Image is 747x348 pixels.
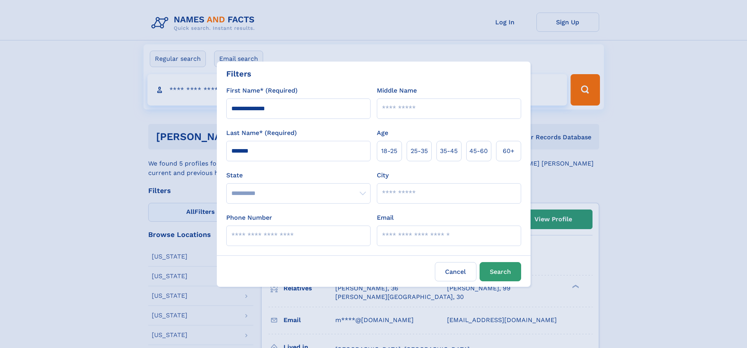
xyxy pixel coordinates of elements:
[226,128,297,138] label: Last Name* (Required)
[226,213,272,222] label: Phone Number
[226,171,371,180] label: State
[480,262,521,281] button: Search
[377,128,388,138] label: Age
[411,146,428,156] span: 25‑35
[377,213,394,222] label: Email
[503,146,514,156] span: 60+
[440,146,458,156] span: 35‑45
[377,86,417,95] label: Middle Name
[226,68,251,80] div: Filters
[469,146,488,156] span: 45‑60
[381,146,397,156] span: 18‑25
[435,262,476,281] label: Cancel
[377,171,389,180] label: City
[226,86,298,95] label: First Name* (Required)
